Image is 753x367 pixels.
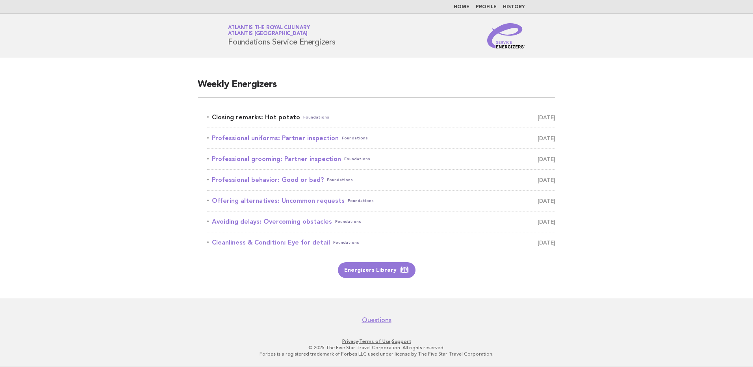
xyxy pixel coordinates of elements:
a: Home [454,5,469,9]
span: Foundations [342,133,368,144]
a: Support [392,339,411,344]
a: Privacy [342,339,358,344]
p: · · [135,338,618,345]
span: [DATE] [538,174,555,185]
a: Professional uniforms: Partner inspectionFoundations [DATE] [207,133,555,144]
a: Cleanliness & Condition: Eye for detailFoundations [DATE] [207,237,555,248]
span: Atlantis [GEOGRAPHIC_DATA] [228,32,308,37]
a: Energizers Library [338,262,415,278]
span: Foundations [348,195,374,206]
span: Foundations [335,216,361,227]
p: © 2025 The Five Star Travel Corporation. All rights reserved. [135,345,618,351]
h2: Weekly Energizers [198,78,555,98]
a: Atlantis the Royal CulinaryAtlantis [GEOGRAPHIC_DATA] [228,25,310,36]
span: Foundations [327,174,353,185]
span: [DATE] [538,237,555,248]
span: [DATE] [538,216,555,227]
a: Professional grooming: Partner inspectionFoundations [DATE] [207,154,555,165]
h1: Foundations Service Energizers [228,26,336,46]
a: Avoiding delays: Overcoming obstaclesFoundations [DATE] [207,216,555,227]
p: Forbes is a registered trademark of Forbes LLC used under license by The Five Star Travel Corpora... [135,351,618,357]
span: Foundations [303,112,329,123]
span: [DATE] [538,195,555,206]
a: Closing remarks: Hot potatoFoundations [DATE] [207,112,555,123]
a: Offering alternatives: Uncommon requestsFoundations [DATE] [207,195,555,206]
span: [DATE] [538,154,555,165]
a: History [503,5,525,9]
span: Foundations [344,154,370,165]
a: Questions [362,316,391,324]
span: [DATE] [538,112,555,123]
a: Profile [476,5,497,9]
a: Professional behavior: Good or bad?Foundations [DATE] [207,174,555,185]
a: Terms of Use [359,339,391,344]
span: [DATE] [538,133,555,144]
span: Foundations [333,237,359,248]
img: Service Energizers [487,23,525,48]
